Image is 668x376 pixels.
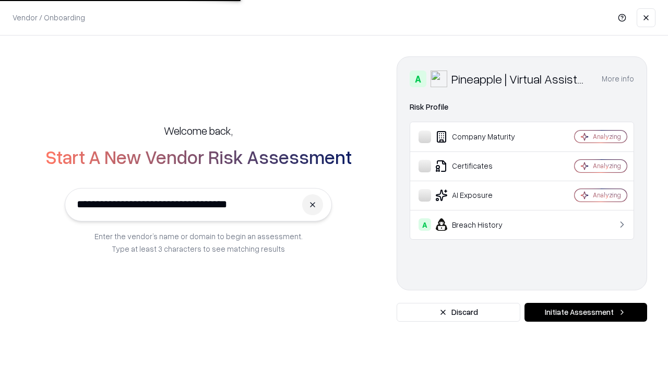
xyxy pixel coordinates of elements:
[397,303,520,322] button: Discard
[164,123,233,138] h5: Welcome back,
[419,218,543,231] div: Breach History
[94,230,303,255] p: Enter the vendor’s name or domain to begin an assessment. Type at least 3 characters to see match...
[524,303,647,322] button: Initiate Assessment
[593,191,621,199] div: Analyzing
[419,131,543,143] div: Company Maturity
[410,101,634,113] div: Risk Profile
[419,218,431,231] div: A
[13,12,85,23] p: Vendor / Onboarding
[431,70,447,87] img: Pineapple | Virtual Assistant Agency
[602,69,634,88] button: More info
[593,132,621,141] div: Analyzing
[593,161,621,170] div: Analyzing
[451,70,589,87] div: Pineapple | Virtual Assistant Agency
[45,146,352,167] h2: Start A New Vendor Risk Assessment
[419,189,543,202] div: AI Exposure
[419,160,543,172] div: Certificates
[410,70,426,87] div: A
